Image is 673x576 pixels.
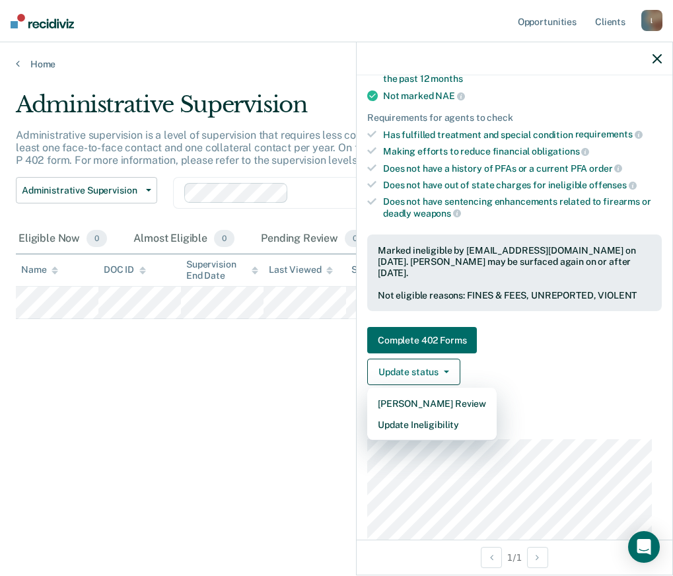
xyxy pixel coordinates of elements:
[357,540,672,575] div: 1 / 1
[367,359,460,385] button: Update status
[367,423,662,434] dt: Supervision
[11,14,74,28] img: Recidiviz
[378,290,651,301] div: Not eligible reasons: FINES & FEES, UNREPORTED, VIOLENT
[532,146,589,157] span: obligations
[367,390,662,402] span: Revert Changes
[186,259,258,281] div: Supervision End Date
[87,230,107,247] span: 0
[383,162,662,174] div: Does not have a history of PFAs or a current PFA order
[589,180,637,190] span: offenses
[481,547,502,568] button: Previous Opportunity
[367,327,477,353] button: Complete 402 Forms
[378,245,651,278] div: Marked ineligible by [EMAIL_ADDRESS][DOMAIN_NAME] on [DATE]. [PERSON_NAME] may be surfaced again ...
[628,531,660,563] div: Open Intercom Messenger
[16,129,619,166] p: Administrative supervision is a level of supervision that requires less contact than the minimum ...
[383,179,662,191] div: Does not have out of state charges for ineligible
[16,91,621,129] div: Administrative Supervision
[527,547,548,568] button: Next Opportunity
[269,264,333,275] div: Last Viewed
[383,129,662,141] div: Has fulfilled treatment and special condition
[345,230,365,247] span: 0
[16,58,657,70] a: Home
[383,90,662,102] div: Not marked
[431,73,462,84] span: months
[367,112,662,124] div: Requirements for agents to check
[214,230,234,247] span: 0
[131,225,237,254] div: Almost Eligible
[351,264,380,275] div: Status
[22,185,141,196] span: Administrative Supervision
[575,129,643,139] span: requirements
[367,414,497,435] button: Update Ineligibility
[367,393,497,414] button: [PERSON_NAME] Review
[383,196,662,219] div: Does not have sentencing enhancements related to firearms or deadly
[413,208,461,219] span: weapons
[367,327,662,353] a: Navigate to form link
[21,264,58,275] div: Name
[641,10,662,31] div: l
[104,264,146,275] div: DOC ID
[258,225,368,254] div: Pending Review
[383,145,662,157] div: Making efforts to reduce financial
[16,225,110,254] div: Eligible Now
[435,90,464,101] span: NAE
